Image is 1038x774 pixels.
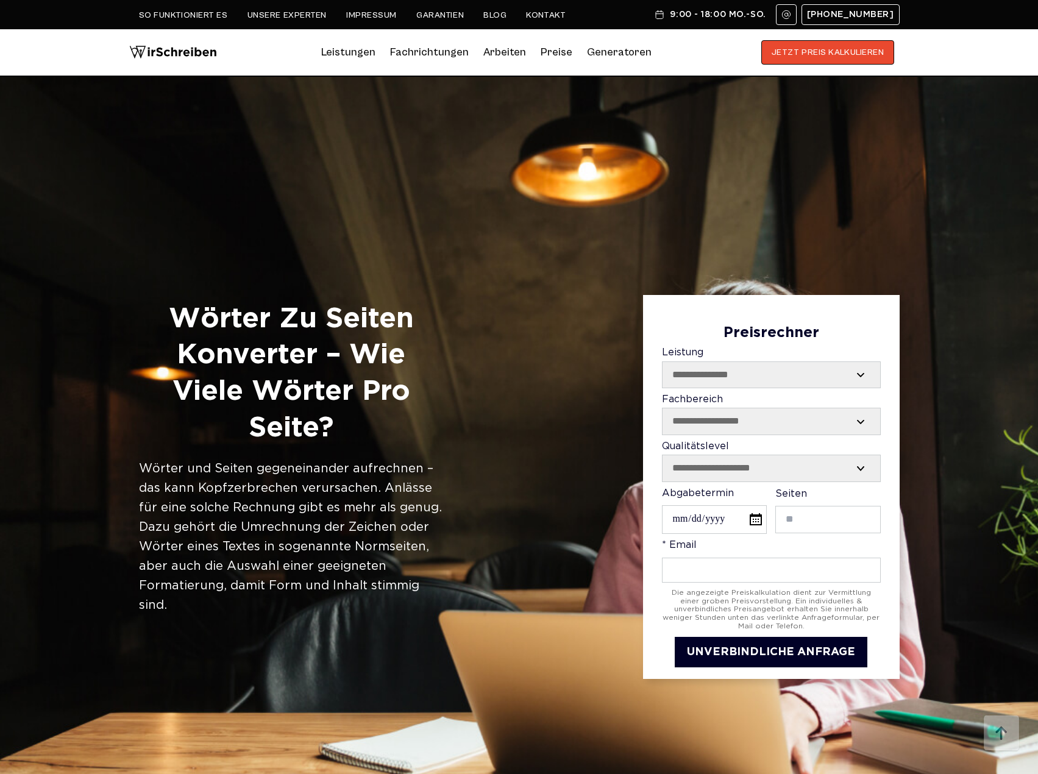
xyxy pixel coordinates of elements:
h1: Wörter zu Seiten Konverter – Wie Viele Wörter pro Seite? [139,301,444,447]
label: Fachbereich [662,394,881,435]
div: Preisrechner [662,325,881,342]
form: Contact form [662,325,881,668]
a: Fachrichtungen [390,43,469,62]
a: Arbeiten [483,43,526,62]
a: [PHONE_NUMBER] [802,4,900,25]
a: Leistungen [321,43,375,62]
img: button top [983,715,1020,752]
input: Abgabetermin [662,505,767,534]
span: [PHONE_NUMBER] [807,10,894,20]
a: Generatoren [587,43,652,62]
span: Seiten [775,489,807,499]
label: Abgabetermin [662,488,767,534]
img: Email [781,10,791,20]
a: Kontakt [526,10,566,20]
a: So funktioniert es [139,10,228,20]
div: Die angezeigte Preiskalkulation dient zur Vermittlung einer groben Preisvorstellung. Ein individu... [662,589,881,631]
div: Wörter und Seiten gegeneinander aufrechnen – das kann Kopfzerbrechen verursachen. Anlässe für ein... [139,459,444,615]
a: Blog [483,10,507,20]
a: Garantien [416,10,464,20]
select: Leistung [663,362,880,388]
img: Schedule [654,10,665,20]
input: * Email [662,558,881,583]
a: Unsere Experten [247,10,327,20]
select: Fachbereich [663,408,880,434]
label: Leistung [662,347,881,388]
button: JETZT PREIS KALKULIEREN [761,40,895,65]
a: Impressum [346,10,397,20]
button: UNVERBINDLICHE ANFRAGE [675,637,867,668]
label: * Email [662,540,881,582]
label: Qualitätslevel [662,441,881,482]
span: UNVERBINDLICHE ANFRAGE [687,647,855,657]
a: Preise [541,46,572,59]
span: 9:00 - 18:00 Mo.-So. [670,10,766,20]
select: Qualitätslevel [663,455,880,481]
img: logo wirschreiben [129,40,217,65]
